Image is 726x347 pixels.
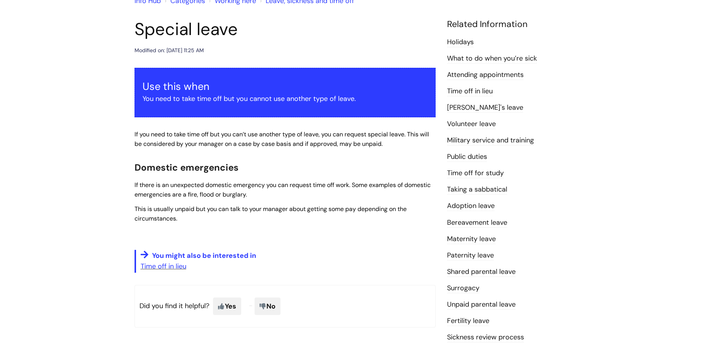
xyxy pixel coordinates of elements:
[447,316,489,326] a: Fertility leave
[255,297,280,315] span: No
[447,185,507,195] a: Taking a sabbatical
[447,267,516,277] a: Shared parental leave
[447,136,534,146] a: Military service and training
[135,285,436,328] p: Did you find it helpful?
[447,218,507,228] a: Bereavement leave
[447,333,524,342] a: Sickness review process
[447,54,537,64] a: What to do when you’re sick
[135,181,431,198] span: If there is an unexpected domestic emergency you can request time off work. Some examples of dome...
[447,251,494,261] a: Paternity leave
[135,130,429,148] span: If you need to take time off but you can’t use another type of leave, you can request special lea...
[447,37,474,47] a: Holidays
[141,262,186,271] a: Time off in lieu
[213,297,241,315] span: Yes
[135,205,407,222] span: This is usually unpaid but you can talk to your manager about getting some pay depending on the c...
[447,119,496,129] a: Volunteer leave
[447,234,496,244] a: Maternity leave
[143,80,428,93] h3: Use this when
[447,19,592,30] h4: Related Information
[447,152,487,162] a: Public duties
[447,103,523,113] a: [PERSON_NAME]'s leave
[152,251,256,260] span: You might also be interested in
[447,300,516,310] a: Unpaid parental leave
[447,168,504,178] a: Time off for study
[143,93,428,105] p: You need to take time off but you cannot use another type of leave.
[447,283,479,293] a: Surrogacy
[447,201,495,211] a: Adoption leave
[447,70,524,80] a: Attending appointments
[135,19,436,40] h1: Special leave
[135,46,204,55] div: Modified on: [DATE] 11:25 AM
[447,86,493,96] a: Time off in lieu
[135,162,239,173] span: Domestic emergencies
